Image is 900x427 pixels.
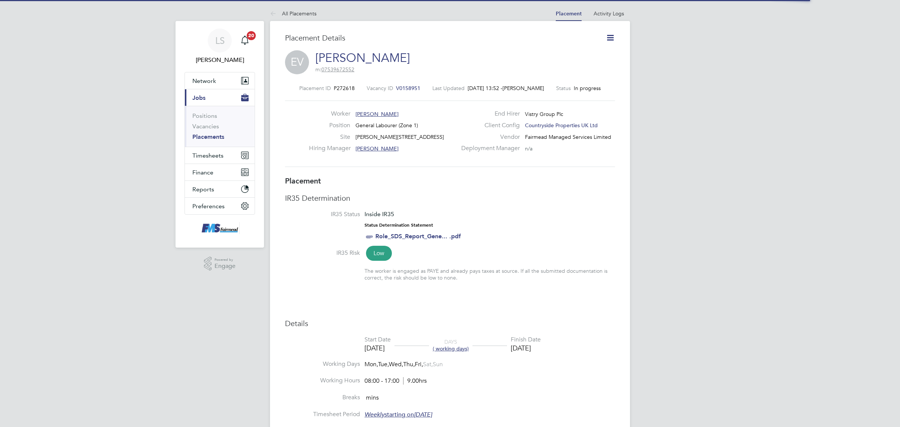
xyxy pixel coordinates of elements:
[433,345,469,352] span: ( working days)
[366,394,379,401] span: mins
[364,210,394,218] span: Inside IR35
[364,344,391,352] div: [DATE]
[309,122,350,129] label: Position
[415,361,423,368] span: Fri,
[185,72,255,89] button: Network
[215,36,225,45] span: LS
[285,249,360,257] label: IR35 Risk
[468,85,502,92] span: [DATE] 13:52 -
[378,361,389,368] span: Tue,
[184,222,255,234] a: Go to home page
[502,85,544,92] span: [PERSON_NAME]
[192,94,205,101] span: Jobs
[396,85,420,92] span: V0158951
[364,361,378,368] span: Mon,
[525,122,598,129] span: Countryside Properties UK Ltd
[285,319,615,328] h3: Details
[321,66,361,73] a: 07539672552
[525,111,563,117] span: Vistry Group Plc
[285,360,360,368] label: Working Days
[185,147,255,164] button: Timesheets
[334,85,355,92] span: P272618
[433,361,443,368] span: Sun
[367,85,393,92] label: Vacancy ID
[309,133,350,141] label: Site
[175,21,264,248] nav: Main navigation
[285,176,321,185] b: Placement
[185,198,255,214] button: Preferences
[364,411,384,418] em: Weekly
[299,85,331,92] label: Placement ID
[200,222,240,234] img: f-mead-logo-retina.png
[192,123,219,130] a: Vacancies
[185,106,255,147] div: Jobs
[192,169,213,176] span: Finance
[285,210,360,218] label: IR35 Status
[355,122,418,129] span: General Labourer (Zone 1)
[270,10,316,17] a: All Placements
[309,144,350,152] label: Hiring Manager
[237,29,252,53] a: 20
[457,122,520,129] label: Client Config
[192,112,217,119] a: Positions
[247,31,256,40] span: 20
[285,410,360,418] label: Timesheet Period
[594,10,624,17] a: Activity Logs
[364,336,391,344] div: Start Date
[403,377,427,385] span: 9.00hrs
[285,377,360,385] label: Working Hours
[192,133,224,140] a: Placements
[355,145,399,152] span: [PERSON_NAME]
[364,411,432,418] span: starting on
[192,203,225,210] span: Preferences
[364,223,433,228] strong: Status Determination Statement
[457,110,520,118] label: End Hirer
[364,268,615,281] div: The worker is engaged as PAYE and already pays taxes at source. If all the submitted documentatio...
[285,50,309,74] span: EV
[214,263,235,269] span: Engage
[423,361,433,368] span: Sat,
[556,85,571,92] label: Status
[315,66,361,73] div: m:
[185,89,255,106] button: Jobs
[185,181,255,197] button: Reports
[432,85,465,92] label: Last Updated
[214,257,235,263] span: Powered by
[185,164,255,180] button: Finance
[355,134,444,140] span: [PERSON_NAME][STREET_ADDRESS]
[574,85,601,92] span: In progress
[315,51,410,65] a: [PERSON_NAME]
[285,193,615,203] h3: IR35 Determination
[556,11,582,17] a: Placement
[366,246,392,261] span: Low
[184,29,255,65] a: LS[PERSON_NAME]
[389,361,403,368] span: Wed,
[511,336,541,344] div: Finish Date
[364,377,427,385] div: 08:00 - 17:00
[192,152,223,159] span: Timesheets
[192,186,214,193] span: Reports
[285,394,360,401] label: Breaks
[511,344,541,352] div: [DATE]
[403,361,415,368] span: Thu,
[355,111,399,117] span: [PERSON_NAME]
[525,134,611,140] span: Fairmead Managed Services Limited
[204,257,236,271] a: Powered byEngage
[525,145,532,152] span: n/a
[457,144,520,152] label: Deployment Manager
[309,110,350,118] label: Worker
[414,411,432,418] em: [DATE]
[375,233,461,240] a: Role_SDS_Report_Gene... .pdf
[192,77,216,84] span: Network
[184,56,255,65] span: Lawrence Schott
[285,33,594,43] h3: Placement Details
[429,338,472,352] div: DAYS
[457,133,520,141] label: Vendor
